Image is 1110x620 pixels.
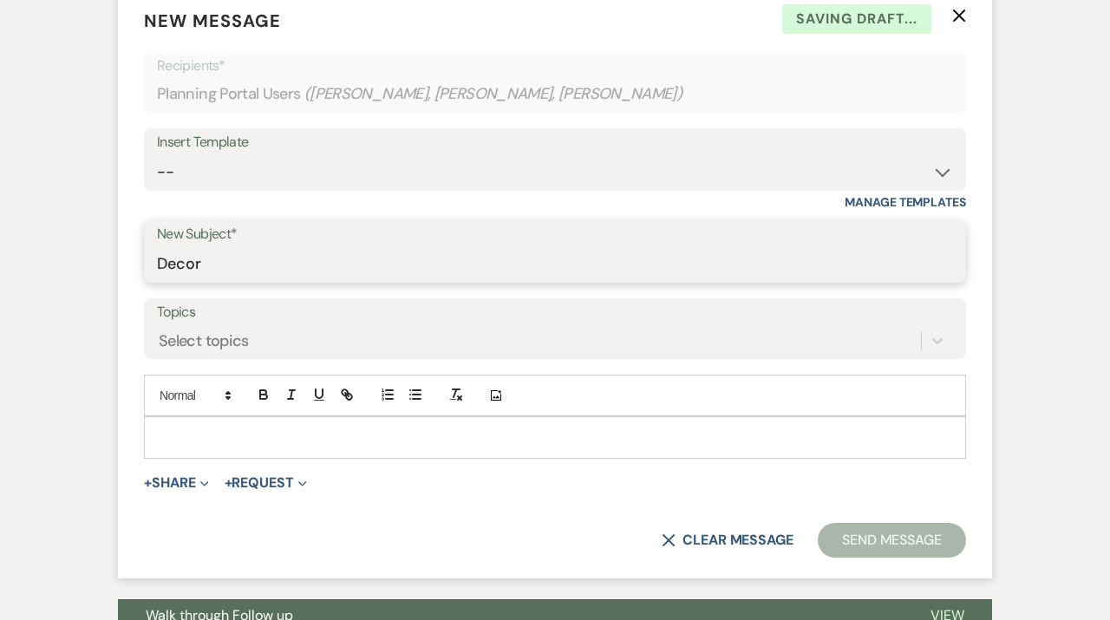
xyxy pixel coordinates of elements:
a: Manage Templates [845,194,966,210]
button: Request [225,476,307,490]
span: + [144,476,152,490]
label: New Subject* [157,222,953,247]
span: ( [PERSON_NAME], [PERSON_NAME], [PERSON_NAME] ) [304,82,683,106]
span: + [225,476,232,490]
div: Planning Portal Users [157,77,953,111]
button: Send Message [818,523,966,558]
div: Insert Template [157,130,953,155]
span: Saving draft... [782,4,931,34]
div: Select topics [159,330,249,353]
button: Share [144,476,209,490]
button: Clear message [662,533,793,547]
span: New Message [144,10,281,32]
label: Topics [157,300,953,325]
p: Recipients* [157,55,953,77]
